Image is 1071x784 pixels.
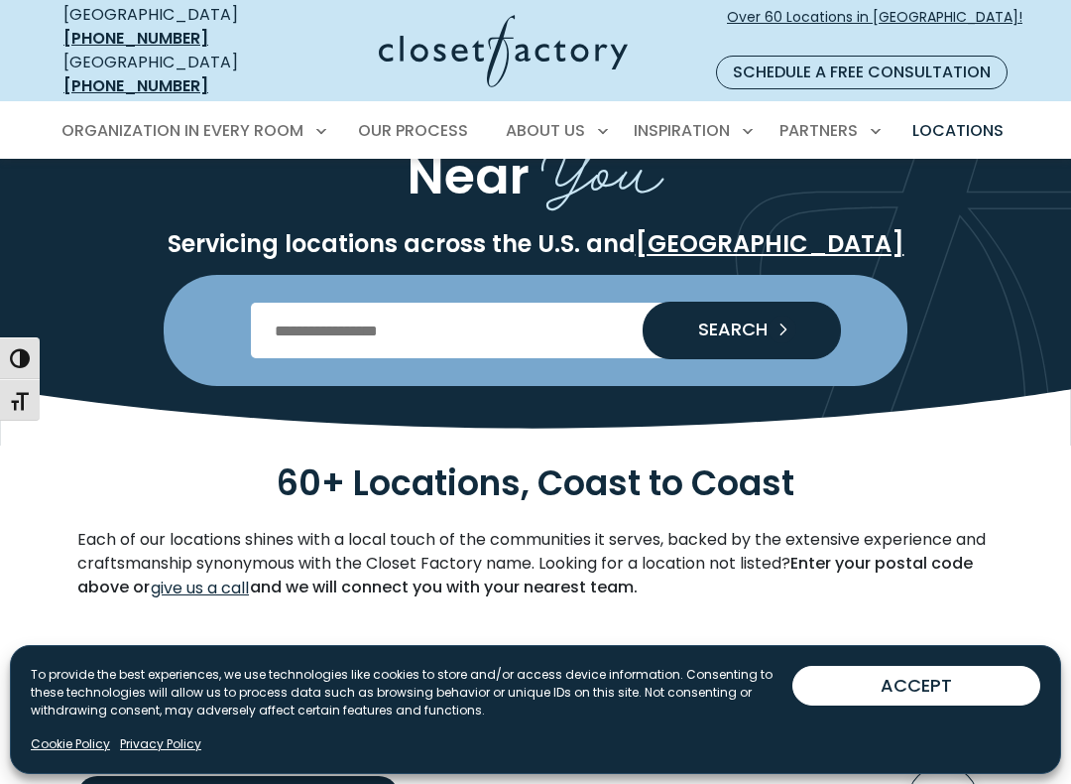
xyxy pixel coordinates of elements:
strong: Enter your postal code above or and we will connect you with your nearest team. [77,552,973,598]
a: Privacy Policy [120,735,201,753]
p: Servicing locations across the U.S. and [77,229,994,259]
button: Search our Nationwide Locations [643,302,841,359]
span: Organization in Every Room [61,119,303,142]
a: [GEOGRAPHIC_DATA] [636,227,904,260]
a: Cookie Policy [31,735,110,753]
span: Our Process [358,119,468,142]
img: Closet Factory Logo [379,15,628,87]
a: [PHONE_NUMBER] [63,27,208,50]
span: Near [408,141,530,211]
span: About Us [506,119,585,142]
p: Each of our locations shines with a local touch of the communities it serves, backed by the exten... [77,528,994,601]
span: Locations [912,119,1004,142]
span: Partners [779,119,858,142]
a: Schedule a Free Consultation [716,56,1008,89]
div: [GEOGRAPHIC_DATA] [63,51,280,98]
span: 60+ Locations, Coast to Coast [277,458,794,506]
a: give us a call [150,576,250,601]
a: [PHONE_NUMBER] [63,74,208,97]
span: You [541,113,663,216]
button: ACCEPT [792,666,1040,706]
div: [GEOGRAPHIC_DATA] [63,3,280,51]
span: Inspiration [634,119,730,142]
span: Over 60 Locations in [GEOGRAPHIC_DATA]! [727,7,1022,49]
input: Enter Postal Code [251,303,821,358]
p: To provide the best experiences, we use technologies like cookies to store and/or access device i... [31,666,792,719]
span: SEARCH [682,321,768,338]
nav: Primary Menu [48,103,1023,159]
